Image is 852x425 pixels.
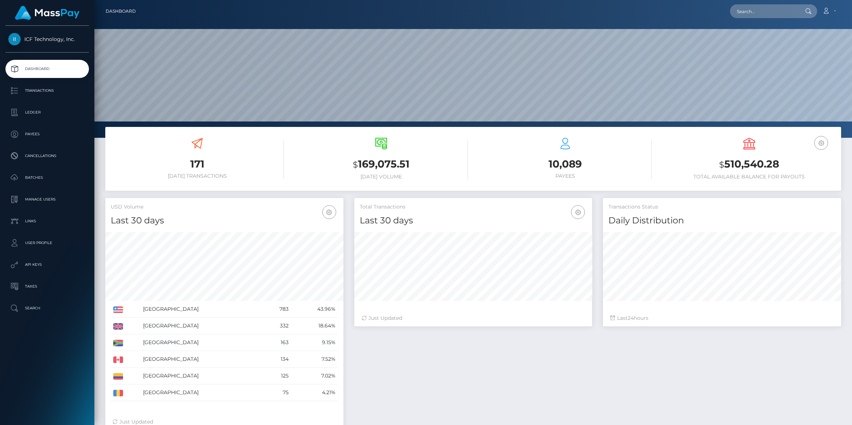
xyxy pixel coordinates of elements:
[291,384,338,401] td: 4.21%
[140,318,262,334] td: [GEOGRAPHIC_DATA]
[5,190,89,209] a: Manage Users
[5,60,89,78] a: Dashboard
[113,390,123,396] img: RO.png
[353,160,358,170] small: $
[295,157,468,172] h3: 169,075.51
[608,214,836,227] h4: Daily Distribution
[8,150,86,161] p: Cancellations
[140,301,262,318] td: [GEOGRAPHIC_DATA]
[5,277,89,296] a: Taxes
[5,103,89,121] a: Ledger
[291,334,338,351] td: 9.15%
[291,351,338,368] td: 7.52%
[8,281,86,292] p: Taxes
[8,216,86,227] p: Links
[113,323,123,330] img: GB.png
[5,82,89,100] a: Transactions
[111,214,338,227] h4: Last 30 days
[628,315,634,321] span: 24
[5,147,89,165] a: Cancellations
[262,301,291,318] td: 783
[5,234,89,252] a: User Profile
[8,259,86,270] p: API Keys
[8,33,21,45] img: ICF Technology, Inc.
[5,169,89,187] a: Batches
[8,63,86,74] p: Dashboard
[5,125,89,143] a: Payees
[291,318,338,334] td: 18.64%
[140,384,262,401] td: [GEOGRAPHIC_DATA]
[5,256,89,274] a: API Keys
[262,318,291,334] td: 332
[291,301,338,318] td: 43.96%
[5,36,89,42] span: ICF Technology, Inc.
[479,173,652,179] h6: Payees
[719,160,724,170] small: $
[663,174,836,180] h6: Total Available Balance for Payouts
[106,4,136,19] a: Dashboard
[8,129,86,140] p: Payees
[610,314,834,322] div: Last hours
[262,334,291,351] td: 163
[111,203,338,211] h5: USD Volume
[140,351,262,368] td: [GEOGRAPHIC_DATA]
[8,303,86,314] p: Search
[111,157,284,171] h3: 171
[291,368,338,384] td: 7.02%
[8,172,86,183] p: Batches
[5,212,89,230] a: Links
[262,351,291,368] td: 134
[362,314,585,322] div: Just Updated
[8,194,86,205] p: Manage Users
[663,157,836,172] h3: 510,540.28
[113,306,123,313] img: US.png
[608,203,836,211] h5: Transactions Status
[111,173,284,179] h6: [DATE] Transactions
[8,85,86,96] p: Transactions
[140,334,262,351] td: [GEOGRAPHIC_DATA]
[15,6,80,20] img: MassPay Logo
[360,203,587,211] h5: Total Transactions
[113,373,123,380] img: CO.png
[113,356,123,363] img: CA.png
[262,384,291,401] td: 75
[730,4,798,18] input: Search...
[5,299,89,317] a: Search
[360,214,587,227] h4: Last 30 days
[262,368,291,384] td: 125
[479,157,652,171] h3: 10,089
[140,368,262,384] td: [GEOGRAPHIC_DATA]
[8,238,86,248] p: User Profile
[8,107,86,118] p: Ledger
[113,340,123,346] img: ZA.png
[295,174,468,180] h6: [DATE] Volume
